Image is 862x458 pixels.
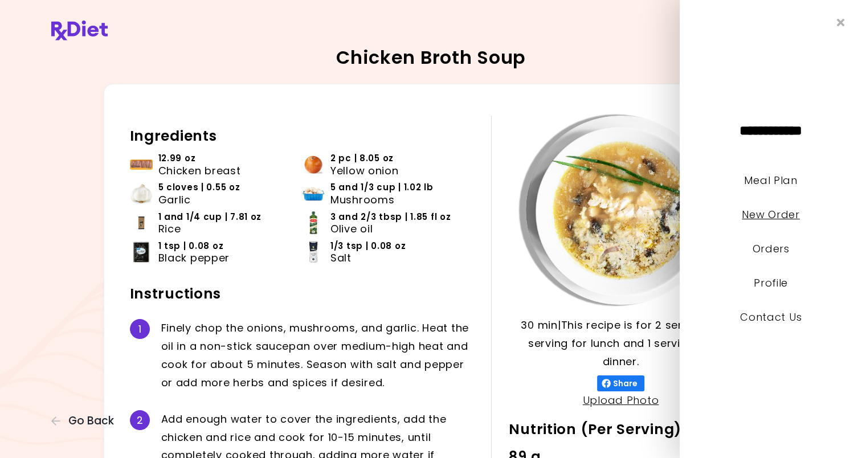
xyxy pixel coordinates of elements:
span: Yellow onion [330,165,399,177]
a: Orders [752,242,789,256]
span: Rice [158,223,181,235]
span: Chicken breast [158,165,241,177]
span: Olive oil [330,223,373,235]
div: F i n e l y c h o p t h e o n i o n s , m u s h r o o m s , a n d g a r l i c . H e a t t h e o i... [161,319,475,391]
span: 5 cloves | 0.55 oz [158,181,240,194]
span: Salt [330,252,352,264]
span: 1 tsp | 0.08 oz [158,240,224,252]
span: Garlic [158,194,191,206]
a: New Order [742,207,799,222]
h2: Nutrition (Per Serving) [509,420,732,439]
div: 2 [130,410,150,430]
h2: Instructions [130,285,475,303]
h2: Ingredients [130,127,475,145]
span: 5 and 1/3 cup | 1.02 lb [330,181,434,194]
span: 2 pc | 8.05 oz [330,152,394,165]
span: 3 and 2/3 tbsp | 1.85 fl oz [330,211,451,223]
a: Meal Plan [744,173,797,187]
button: Go Back [51,415,120,427]
span: Mushrooms [330,194,394,206]
a: Contact Us [740,310,802,324]
img: RxDiet [51,21,108,40]
a: Upload Photo [583,393,659,407]
span: 1 and 1/4 cup | 7.81 oz [158,211,262,223]
p: 30 min | This recipe is for 2 servings, 1 serving for lunch and 1 serving for dinner. [509,316,732,371]
span: 12.99 oz [158,152,196,165]
h2: Chicken Broth Soup [336,48,526,67]
span: 1/3 tsp | 0.08 oz [330,240,406,252]
span: Share [611,379,640,388]
span: Go Back [68,415,114,427]
a: Profile [754,276,788,290]
i: Close [837,17,845,28]
div: 1 [130,319,150,339]
button: Share [597,375,644,391]
span: Black pepper [158,252,230,264]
